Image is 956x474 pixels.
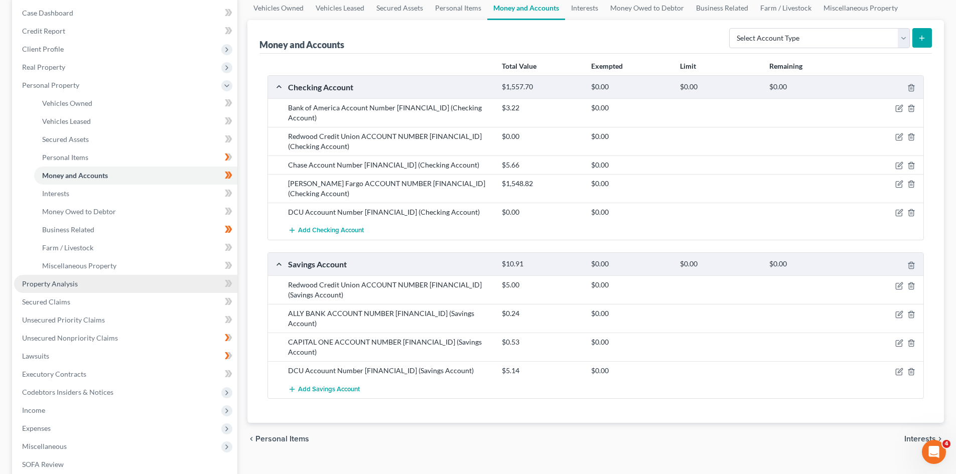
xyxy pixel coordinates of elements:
[22,315,105,324] span: Unsecured Priority Claims
[680,62,696,70] strong: Limit
[497,337,586,347] div: $0.53
[22,279,78,288] span: Property Analysis
[42,243,93,252] span: Farm / Livestock
[22,460,64,468] span: SOFA Review
[34,185,237,203] a: Interests
[42,153,88,162] span: Personal Items
[42,225,94,234] span: Business Related
[283,337,497,357] div: CAPITAL ONE ACCOUNT NUMBER [FINANCIAL_ID] (Savings Account)
[34,148,237,167] a: Personal Items
[14,455,237,473] a: SOFA Review
[22,297,70,306] span: Secured Claims
[283,160,497,170] div: Chase Account Number [FINANCIAL_ID] (Checking Account)
[34,239,237,257] a: Farm / Livestock
[255,435,309,443] span: Personal Items
[14,311,237,329] a: Unsecured Priority Claims
[22,442,67,450] span: Miscellaneous
[298,385,360,393] span: Add Savings Account
[34,130,237,148] a: Secured Assets
[42,207,116,216] span: Money Owed to Debtor
[586,259,675,269] div: $0.00
[586,82,675,92] div: $0.00
[502,62,536,70] strong: Total Value
[283,308,497,329] div: ALLY BANK ACCOUNT NUMBER [FINANCIAL_ID] (Savings Account)
[497,366,586,376] div: $5.14
[14,365,237,383] a: Executory Contracts
[288,221,364,240] button: Add Checking Account
[497,280,586,290] div: $5.00
[34,112,237,130] a: Vehicles Leased
[904,435,936,443] span: Interests
[283,82,497,92] div: Checking Account
[14,293,237,311] a: Secured Claims
[283,259,497,269] div: Savings Account
[14,347,237,365] a: Lawsuits
[247,435,309,443] button: chevron_left Personal Items
[22,370,86,378] span: Executory Contracts
[591,62,623,70] strong: Exempted
[497,160,586,170] div: $5.66
[497,207,586,217] div: $0.00
[936,435,944,443] i: chevron_right
[42,189,69,198] span: Interests
[14,22,237,40] a: Credit Report
[288,380,360,398] button: Add Savings Account
[769,62,802,70] strong: Remaining
[22,406,45,414] span: Income
[22,352,49,360] span: Lawsuits
[42,99,92,107] span: Vehicles Owned
[247,435,255,443] i: chevron_left
[922,440,946,464] iframe: Intercom live chat
[34,94,237,112] a: Vehicles Owned
[34,221,237,239] a: Business Related
[904,435,944,443] button: Interests chevron_right
[34,257,237,275] a: Miscellaneous Property
[42,261,116,270] span: Miscellaneous Property
[22,45,64,53] span: Client Profile
[22,27,65,35] span: Credit Report
[14,4,237,22] a: Case Dashboard
[34,167,237,185] a: Money and Accounts
[259,39,344,51] div: Money and Accounts
[22,334,118,342] span: Unsecured Nonpriority Claims
[283,366,497,376] div: DCU Accouunt Number [FINANCIAL_ID] (Savings Account)
[497,82,586,92] div: $1,557.70
[14,329,237,347] a: Unsecured Nonpriority Claims
[497,131,586,141] div: $0.00
[298,227,364,235] span: Add Checking Account
[42,117,91,125] span: Vehicles Leased
[22,63,65,71] span: Real Property
[22,9,73,17] span: Case Dashboard
[675,82,764,92] div: $0.00
[22,81,79,89] span: Personal Property
[942,440,950,448] span: 4
[497,179,586,189] div: $1,548.82
[675,259,764,269] div: $0.00
[34,203,237,221] a: Money Owed to Debtor
[283,280,497,300] div: Redwood Credit Union ACCOUNT NUMBER [FINANCIAL_ID] (Savings Account)
[764,82,853,92] div: $0.00
[586,308,675,319] div: $0.00
[283,179,497,199] div: [PERSON_NAME] Fargo ACCOUNT NUMBER [FINANCIAL_ID] (Checking Account)
[42,171,108,180] span: Money and Accounts
[497,308,586,319] div: $0.24
[497,103,586,113] div: $3.22
[497,259,586,269] div: $10.91
[42,135,89,143] span: Secured Assets
[283,103,497,123] div: Bank of America Account Number [FINANCIAL_ID] (Checking Account)
[586,337,675,347] div: $0.00
[283,131,497,151] div: Redwood Credit Union ACCOUNT NUMBER [FINANCIAL_ID] (Checking Account)
[586,207,675,217] div: $0.00
[283,207,497,217] div: DCU Accouunt Number [FINANCIAL_ID] (Checking Account)
[764,259,853,269] div: $0.00
[586,103,675,113] div: $0.00
[586,280,675,290] div: $0.00
[586,366,675,376] div: $0.00
[14,275,237,293] a: Property Analysis
[22,424,51,432] span: Expenses
[22,388,113,396] span: Codebtors Insiders & Notices
[586,160,675,170] div: $0.00
[586,179,675,189] div: $0.00
[586,131,675,141] div: $0.00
